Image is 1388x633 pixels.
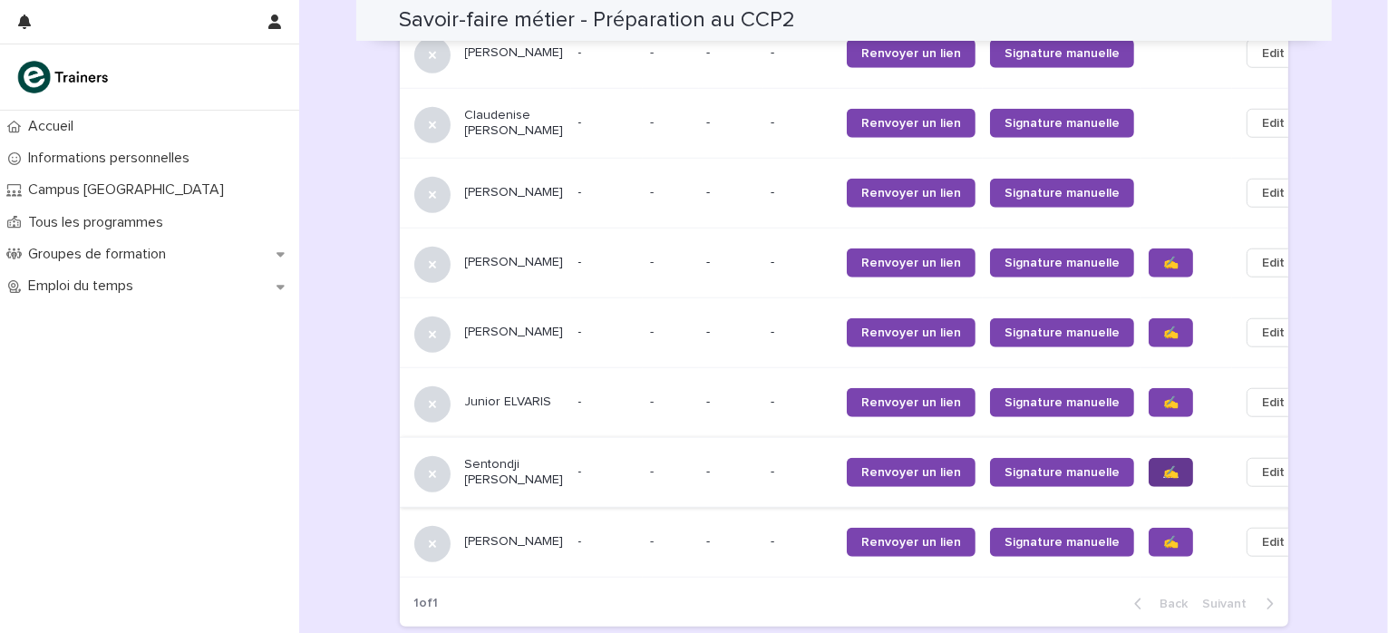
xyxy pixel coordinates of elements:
[578,45,636,61] p: -
[465,255,564,270] p: [PERSON_NAME]
[1262,44,1285,63] span: Edit
[706,464,756,480] p: -
[400,367,1330,437] tr: Junior ELVARIS--- --Renvoyer un lienSignature manuelle✍️Edit
[1163,466,1179,479] span: ✍️
[861,396,961,409] span: Renvoyer un lien
[650,112,657,131] p: -
[650,181,657,200] p: -
[847,179,975,208] a: Renvoyer un lien
[847,248,975,278] a: Renvoyer un lien
[1005,396,1120,409] span: Signature manuelle
[400,7,796,34] h2: Savoir-faire métier - Préparation au CCP2
[771,464,832,480] p: -
[1247,248,1300,278] button: Edit
[21,118,88,135] p: Accueil
[15,59,114,95] img: K0CqGN7SDeD6s4JG8KQk
[1149,458,1193,487] a: ✍️
[1262,114,1285,132] span: Edit
[650,391,657,410] p: -
[1163,257,1179,269] span: ✍️
[1149,528,1193,557] a: ✍️
[400,228,1330,297] tr: [PERSON_NAME]--- --Renvoyer un lienSignature manuelle✍️Edit
[990,528,1134,557] a: Signature manuelle
[1247,388,1300,417] button: Edit
[771,255,832,270] p: -
[861,117,961,130] span: Renvoyer un lien
[1247,109,1300,138] button: Edit
[706,255,756,270] p: -
[706,45,756,61] p: -
[990,248,1134,278] a: Signature manuelle
[1196,596,1288,612] button: Next
[990,39,1134,68] a: Signature manuelle
[861,326,961,339] span: Renvoyer un lien
[861,47,961,60] span: Renvoyer un lien
[847,388,975,417] a: Renvoyer un lien
[706,185,756,200] p: -
[650,321,657,340] p: -
[1005,187,1120,200] span: Signature manuelle
[578,185,636,200] p: -
[990,109,1134,138] a: Signature manuelle
[400,507,1330,577] tr: [PERSON_NAME]--- --Renvoyer un lienSignature manuelle✍️Edit
[771,45,832,61] p: -
[465,534,564,550] p: [PERSON_NAME]
[465,45,564,61] p: [PERSON_NAME]
[1005,117,1120,130] span: Signature manuelle
[650,251,657,270] p: -
[706,325,756,340] p: -
[1247,39,1300,68] button: Edit
[400,18,1330,88] tr: [PERSON_NAME]--- --Renvoyer un lienSignature manuelleEdit
[1262,184,1285,202] span: Edit
[650,461,657,480] p: -
[847,39,975,68] a: Renvoyer un lien
[21,246,180,263] p: Groupes de formation
[1247,318,1300,347] button: Edit
[578,534,636,550] p: -
[847,109,975,138] a: Renvoyer un lien
[1262,394,1285,412] span: Edit
[1247,528,1300,557] button: Edit
[861,187,961,200] span: Renvoyer un lien
[400,158,1330,228] tr: [PERSON_NAME]--- --Renvoyer un lienSignature manuelleEdit
[706,534,756,550] p: -
[465,325,564,340] p: [PERSON_NAME]
[1262,463,1285,482] span: Edit
[650,42,657,61] p: -
[578,255,636,270] p: -
[1120,596,1196,612] button: Back
[771,534,832,550] p: -
[578,394,636,410] p: -
[861,536,961,549] span: Renvoyer un lien
[990,318,1134,347] a: Signature manuelle
[21,278,148,295] p: Emploi du temps
[21,181,238,199] p: Campus [GEOGRAPHIC_DATA]
[1005,466,1120,479] span: Signature manuelle
[771,325,832,340] p: -
[400,437,1330,507] tr: Sentondji [PERSON_NAME]--- --Renvoyer un lienSignature manuelle✍️Edit
[1262,324,1285,342] span: Edit
[1149,388,1193,417] a: ✍️
[400,297,1330,367] tr: [PERSON_NAME]--- --Renvoyer un lienSignature manuelle✍️Edit
[465,185,564,200] p: [PERSON_NAME]
[21,150,204,167] p: Informations personnelles
[578,464,636,480] p: -
[650,531,657,550] p: -
[1005,326,1120,339] span: Signature manuelle
[21,214,178,231] p: Tous les programmes
[990,388,1134,417] a: Signature manuelle
[400,88,1330,158] tr: Claudenise [PERSON_NAME]--- --Renvoyer un lienSignature manuelleEdit
[990,458,1134,487] a: Signature manuelle
[847,528,975,557] a: Renvoyer un lien
[771,185,832,200] p: -
[706,394,756,410] p: -
[1247,458,1300,487] button: Edit
[1203,598,1258,610] span: Next
[465,108,564,139] p: Claudenise [PERSON_NAME]
[847,318,975,347] a: Renvoyer un lien
[1262,254,1285,272] span: Edit
[706,115,756,131] p: -
[771,115,832,131] p: -
[1005,536,1120,549] span: Signature manuelle
[578,115,636,131] p: -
